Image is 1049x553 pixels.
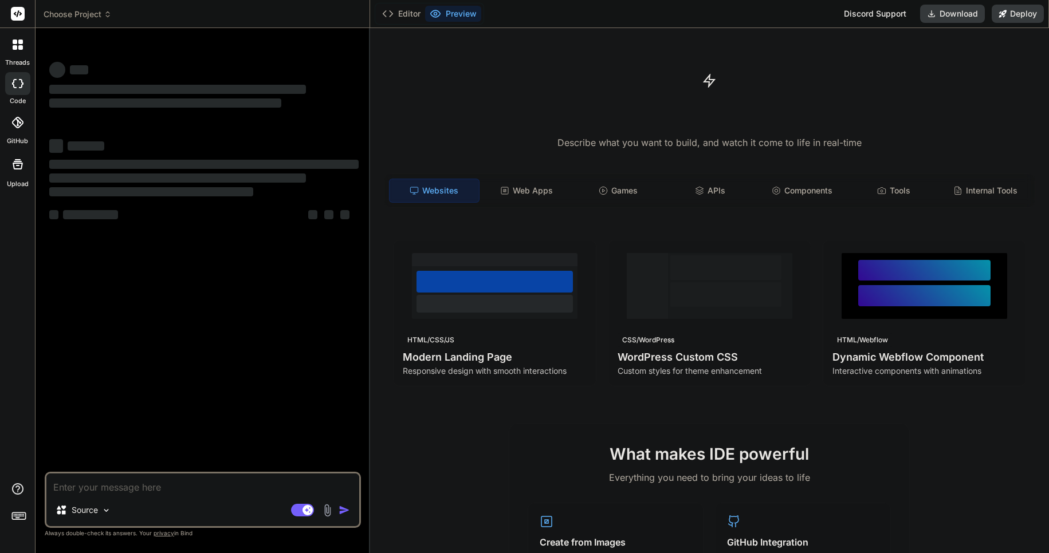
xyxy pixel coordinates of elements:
[528,442,891,466] h2: What makes IDE powerful
[992,5,1044,23] button: Deploy
[832,333,893,347] div: HTML/Webflow
[618,349,802,365] h4: WordPress Custom CSS
[321,504,334,517] img: attachment
[44,9,112,20] span: Choose Project
[45,528,361,539] p: Always double-check its answers. Your in Bind
[832,365,1016,377] p: Interactive components with animations
[618,365,802,377] p: Custom styles for theme enhancement
[377,136,1042,151] p: Describe what you want to build, and watch it come to life in real-time
[63,210,118,219] span: ‌
[49,98,281,108] span: ‌
[403,349,587,365] h4: Modern Landing Page
[154,530,174,536] span: privacy
[340,210,349,219] span: ‌
[339,504,350,516] img: icon
[837,5,913,23] div: Discord Support
[49,139,63,153] span: ‌
[49,62,65,78] span: ‌
[5,58,30,68] label: threads
[573,179,663,203] div: Games
[832,349,1016,365] h4: Dynamic Webflow Component
[72,504,98,516] p: Source
[49,85,306,94] span: ‌
[7,179,29,189] label: Upload
[482,179,571,203] div: Web Apps
[49,210,58,219] span: ‌
[941,179,1030,203] div: Internal Tools
[68,141,104,151] span: ‌
[403,365,587,377] p: Responsive design with smooth interactions
[308,210,317,219] span: ‌
[324,210,333,219] span: ‌
[665,179,755,203] div: APIs
[403,333,459,347] div: HTML/CSS/JS
[7,136,28,146] label: GitHub
[49,187,253,196] span: ‌
[618,333,679,347] div: CSS/WordPress
[528,471,891,484] p: Everything you need to bring your ideas to life
[49,173,306,183] span: ‌
[425,6,481,22] button: Preview
[378,6,425,22] button: Editor
[540,535,692,549] h4: Create from Images
[377,108,1042,129] h1: Turn ideas into code instantly
[70,65,88,74] span: ‌
[389,179,480,203] div: Websites
[757,179,846,203] div: Components
[101,505,111,515] img: Pick Models
[920,5,985,23] button: Download
[727,535,879,549] h4: GitHub Integration
[49,160,359,169] span: ‌
[849,179,938,203] div: Tools
[10,96,26,106] label: code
